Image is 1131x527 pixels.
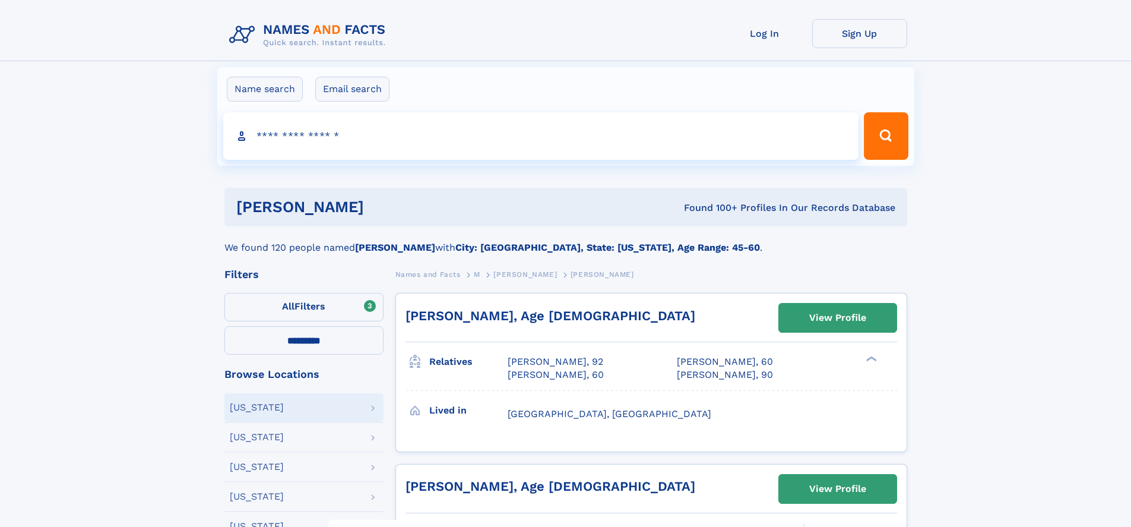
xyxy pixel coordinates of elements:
[571,270,634,279] span: [PERSON_NAME]
[223,112,859,160] input: search input
[230,492,284,501] div: [US_STATE]
[230,462,284,472] div: [US_STATE]
[809,475,866,503] div: View Profile
[474,270,480,279] span: M
[230,403,284,412] div: [US_STATE]
[224,269,384,280] div: Filters
[508,368,604,381] a: [PERSON_NAME], 60
[224,293,384,321] label: Filters
[809,304,866,332] div: View Profile
[779,475,896,503] a: View Profile
[493,270,557,279] span: [PERSON_NAME]
[224,369,384,380] div: Browse Locations
[455,242,760,253] b: City: [GEOGRAPHIC_DATA], State: [US_STATE], Age Range: 45-60
[779,304,896,332] a: View Profile
[524,201,895,214] div: Found 100+ Profiles In Our Records Database
[236,200,524,214] h1: [PERSON_NAME]
[315,77,389,102] label: Email search
[864,112,908,160] button: Search Button
[429,400,508,421] h3: Lived in
[863,355,877,363] div: ❯
[405,308,695,323] a: [PERSON_NAME], Age [DEMOGRAPHIC_DATA]
[230,433,284,442] div: [US_STATE]
[224,226,907,255] div: We found 120 people named with .
[224,19,395,51] img: Logo Names and Facts
[429,352,508,372] h3: Relatives
[395,267,461,282] a: Names and Facts
[508,355,603,368] a: [PERSON_NAME], 92
[282,301,294,312] span: All
[677,355,773,368] a: [PERSON_NAME], 60
[677,368,773,381] a: [PERSON_NAME], 90
[474,267,480,282] a: M
[717,19,812,48] a: Log In
[508,408,711,419] span: [GEOGRAPHIC_DATA], [GEOGRAPHIC_DATA]
[812,19,907,48] a: Sign Up
[493,267,557,282] a: [PERSON_NAME]
[227,77,303,102] label: Name search
[355,242,435,253] b: [PERSON_NAME]
[405,479,695,494] a: [PERSON_NAME], Age [DEMOGRAPHIC_DATA]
